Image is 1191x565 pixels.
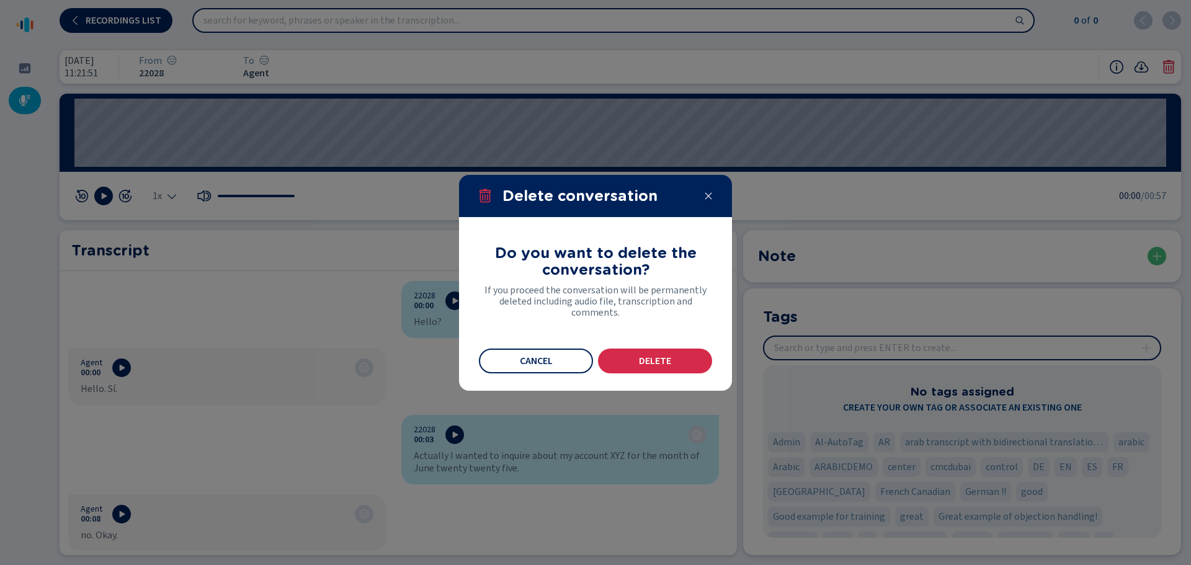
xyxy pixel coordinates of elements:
button: Delete [598,349,712,373]
h2: Delete conversation [502,185,694,207]
span: Cancel [520,356,553,366]
span: Delete [639,356,671,366]
h2: Do you want to delete the conversation? [479,244,712,278]
svg: close [703,191,713,201]
button: Cancel [479,349,593,373]
span: If you proceed the conversation will be permanently deleted including audio file, transcription a... [479,285,712,318]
